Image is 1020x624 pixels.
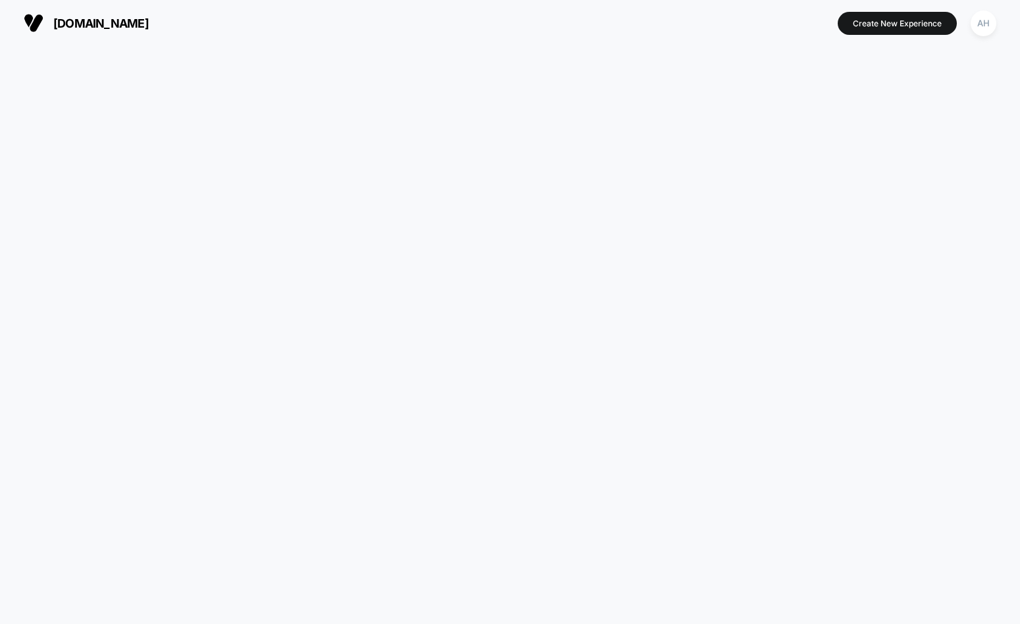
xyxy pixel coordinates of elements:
[967,10,1000,37] button: AH
[20,13,153,34] button: [DOMAIN_NAME]
[838,12,957,35] button: Create New Experience
[971,11,996,36] div: AH
[24,13,43,33] img: Visually logo
[53,16,149,30] span: [DOMAIN_NAME]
